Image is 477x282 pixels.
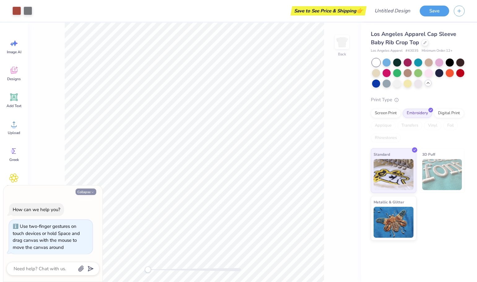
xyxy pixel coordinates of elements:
span: 3D Puff [422,151,435,158]
span: Image AI [7,50,21,54]
img: 3D Puff [422,159,462,190]
div: Foil [443,121,458,130]
span: Minimum Order: 12 + [422,48,453,54]
span: 👉 [356,7,363,14]
span: Add Text [7,103,21,108]
input: Untitled Design [370,5,415,17]
div: Applique [371,121,396,130]
div: Digital Print [434,109,464,118]
div: Screen Print [371,109,401,118]
div: Transfers [397,121,422,130]
div: Save to See Price & Shipping [292,6,365,15]
img: Standard [374,159,414,190]
div: Back [338,51,346,57]
div: Vinyl [424,121,441,130]
span: Metallic & Glitter [374,199,404,205]
div: How can we help you? [13,206,60,213]
span: Designs [7,76,21,81]
img: Back [336,36,348,48]
span: Upload [8,130,20,135]
div: Embroidery [403,109,432,118]
span: Los Angeles Apparel [371,48,402,54]
div: Rhinestones [371,133,401,143]
img: Metallic & Glitter [374,207,414,238]
button: Collapse [76,189,96,195]
span: Standard [374,151,390,158]
span: Los Angeles Apparel Cap Sleeve Baby Rib Crop Top [371,30,456,46]
button: Save [420,6,449,16]
span: Clipart & logos [4,184,24,194]
span: # 43035 [405,48,418,54]
div: Accessibility label [145,267,151,273]
span: Greek [9,157,19,162]
div: Use two-finger gestures on touch devices or hold Space and drag canvas with the mouse to move the... [13,223,80,250]
div: Print Type [371,96,465,103]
